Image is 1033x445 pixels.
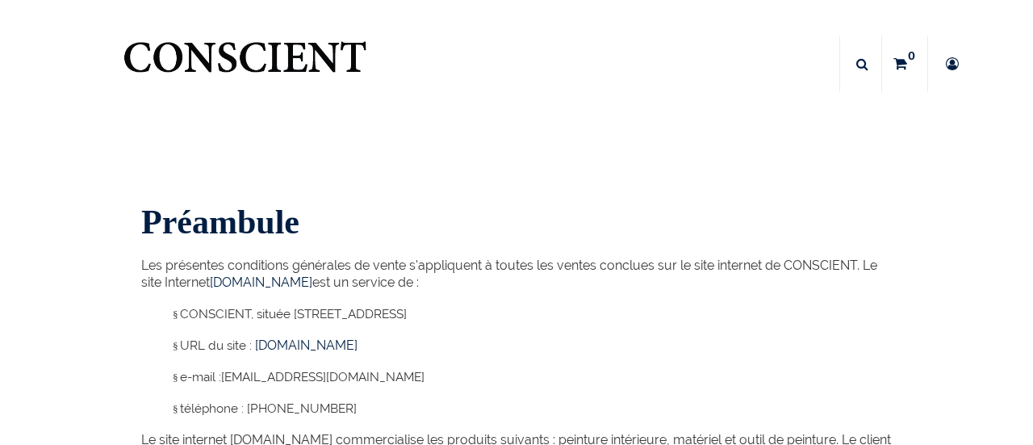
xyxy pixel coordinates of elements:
span: téléphone : [PHONE_NUMBER] [180,401,357,416]
span: Peinture [486,54,537,73]
span: URL du site : [180,338,252,353]
sup: 0 [904,48,919,64]
a: Peinture [477,36,562,92]
span: § [173,372,180,384]
span: Nettoyant [571,54,634,73]
a: 0 [882,36,927,92]
span: e-mail : [EMAIL_ADDRESS][DOMAIN_NAME] [180,370,424,384]
img: Conscient [120,32,370,96]
a: Logo of Conscient [120,32,370,96]
a: [DOMAIN_NAME] [255,338,358,353]
span: § [173,403,180,415]
span: CONSCIENT, située [STREET_ADDRESS] [180,307,407,321]
span: Préambule [141,204,299,241]
span: Notre histoire [651,54,736,73]
span: § [173,309,180,321]
span: Les présentes conditions générales de vente s'appliquent à toutes les ventes conclues sur le site... [141,258,877,290]
span: § [173,340,180,352]
a: [DOMAIN_NAME] [210,275,312,290]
